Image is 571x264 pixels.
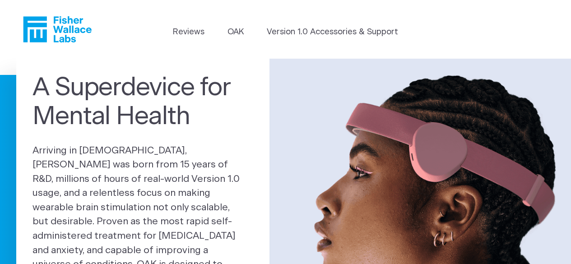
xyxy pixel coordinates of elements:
[23,16,92,42] a: Fisher Wallace
[32,73,253,131] h1: A Superdevice for Mental Health
[267,26,398,38] a: Version 1.0 Accessories & Support
[173,26,204,38] a: Reviews
[227,26,244,38] a: OAK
